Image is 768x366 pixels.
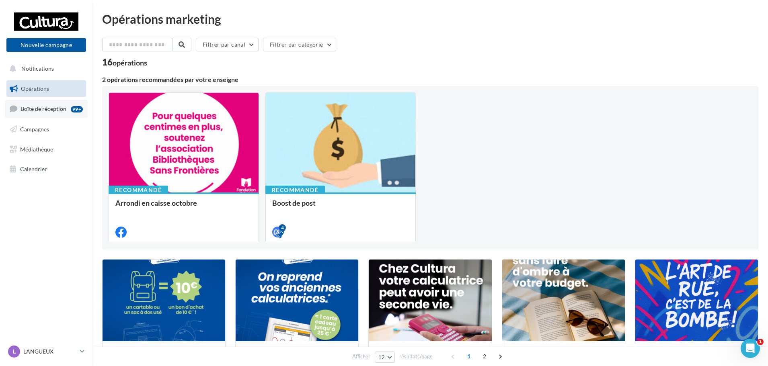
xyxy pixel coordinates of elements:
[21,105,66,112] span: Boîte de réception
[23,348,77,356] p: LANGUEUX
[102,76,758,83] div: 2 opérations recommandées par votre enseigne
[115,199,252,215] div: Arrondi en caisse octobre
[196,38,259,51] button: Filtrer par canal
[21,85,49,92] span: Opérations
[21,65,54,72] span: Notifications
[263,38,336,51] button: Filtrer par catégorie
[113,59,147,66] div: opérations
[20,126,49,133] span: Campagnes
[6,344,86,359] a: L LANGUEUX
[378,354,385,360] span: 12
[109,186,168,194] div: Recommandé
[279,224,286,231] div: 4
[478,350,491,363] span: 2
[5,60,84,77] button: Notifications
[5,121,88,138] a: Campagnes
[5,80,88,97] a: Opérations
[757,339,764,345] span: 1
[5,161,88,178] a: Calendrier
[102,13,758,25] div: Opérations marketing
[5,100,88,117] a: Boîte de réception99+
[741,339,760,358] iframe: Intercom live chat
[13,348,16,356] span: L
[20,145,53,152] span: Médiathèque
[462,350,475,363] span: 1
[265,186,325,194] div: Recommandé
[352,353,370,360] span: Afficher
[5,141,88,158] a: Médiathèque
[6,38,86,52] button: Nouvelle campagne
[272,199,409,215] div: Boost de post
[71,106,83,112] div: 99+
[20,166,47,172] span: Calendrier
[399,353,433,360] span: résultats/page
[102,58,147,67] div: 16
[375,352,395,363] button: 12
